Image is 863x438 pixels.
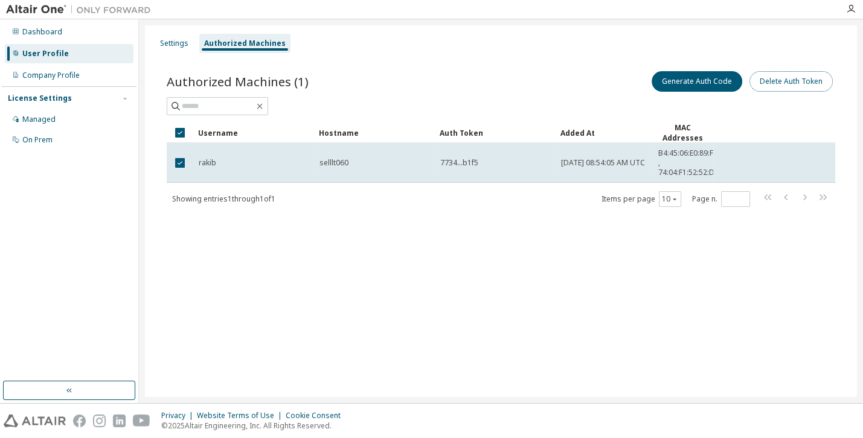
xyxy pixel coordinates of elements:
[204,39,286,48] div: Authorized Machines
[692,191,750,207] span: Page n.
[286,411,348,421] div: Cookie Consent
[167,73,309,90] span: Authorized Machines (1)
[560,123,648,142] div: Added At
[440,158,478,168] span: 7734...b1f5
[652,71,742,92] button: Generate Auth Code
[6,4,157,16] img: Altair One
[658,122,708,143] div: MAC Addresses
[198,123,309,142] div: Username
[197,411,286,421] div: Website Terms of Use
[113,414,126,427] img: linkedin.svg
[8,94,72,103] div: License Settings
[161,421,348,431] p: © 2025 Altair Engineering, Inc. All Rights Reserved.
[22,49,69,59] div: User Profile
[22,27,62,37] div: Dashboard
[22,115,56,124] div: Managed
[602,191,681,207] span: Items per page
[172,194,275,204] span: Showing entries 1 through 1 of 1
[561,158,645,168] span: [DATE] 08:54:05 AM UTC
[440,123,551,142] div: Auth Token
[93,414,106,427] img: instagram.svg
[73,414,86,427] img: facebook.svg
[161,411,197,421] div: Privacy
[658,148,719,177] span: B4:45:06:E0:89:F7 , 74:04:F1:52:52:D8
[319,123,430,142] div: Hostname
[133,414,150,427] img: youtube.svg
[662,194,678,204] button: 10
[199,158,216,168] span: rakib
[22,135,53,145] div: On Prem
[319,158,348,168] span: selllt060
[749,71,833,92] button: Delete Auth Token
[4,414,66,427] img: altair_logo.svg
[22,71,80,80] div: Company Profile
[160,39,188,48] div: Settings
